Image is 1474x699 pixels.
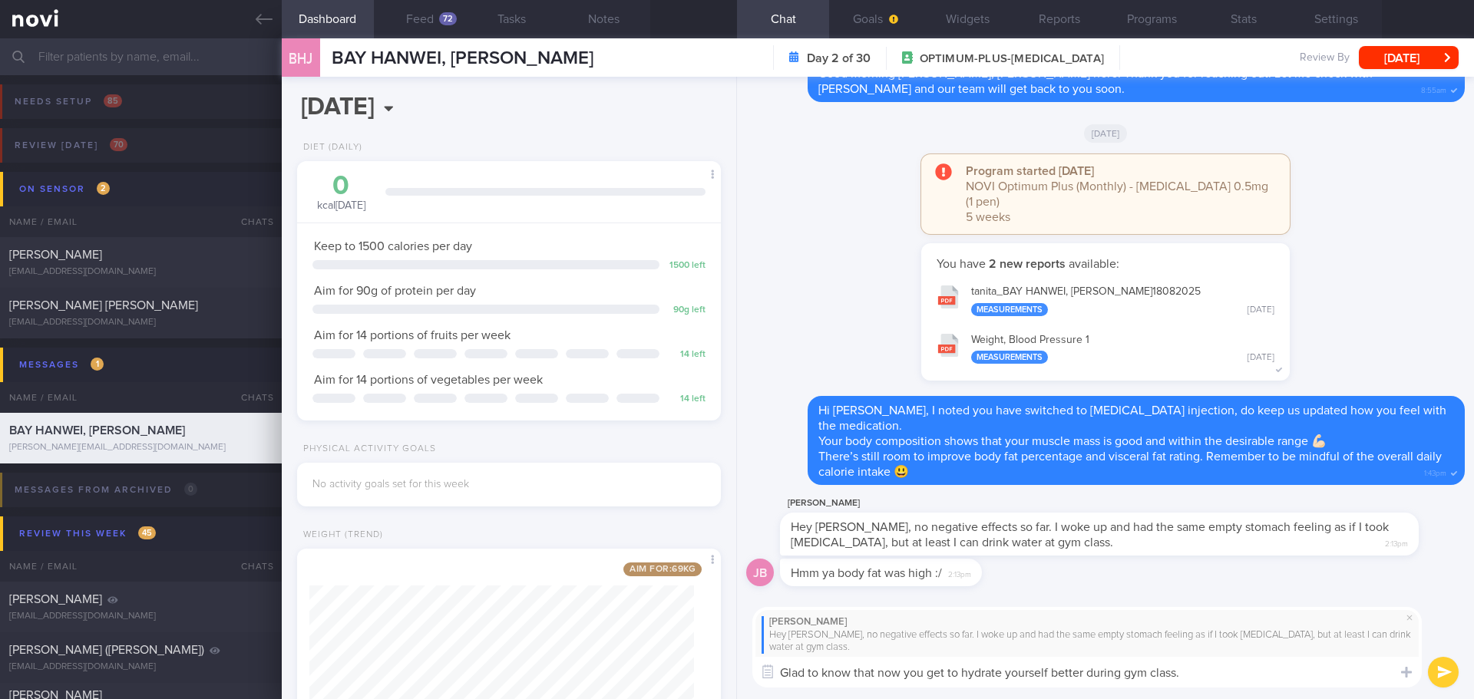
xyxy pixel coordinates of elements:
[667,260,706,272] div: 1500 left
[1084,124,1128,143] span: [DATE]
[971,285,1274,316] div: tanita_ BAY HANWEI, [PERSON_NAME] 18082025
[966,180,1268,208] span: NOVI Optimum Plus (Monthly) - [MEDICAL_DATA] 0.5mg (1 pen)
[110,138,127,151] span: 70
[818,450,1442,478] span: There’s still room to improve body fat percentage and visceral fat rating. Remember to be mindful...
[314,329,511,341] span: Aim for 14 portions of fruits per week
[312,173,370,213] div: kcal [DATE]
[966,165,1094,177] strong: Program started [DATE]
[818,435,1327,447] span: Your body composition shows that your muscle mass is good and within the desirable range 💪🏻
[966,211,1010,223] span: 5 weeks
[184,483,197,496] span: 0
[314,285,476,297] span: Aim for 90g of protein per day
[971,351,1048,364] div: Measurements
[807,51,871,66] strong: Day 2 of 30
[762,616,1413,628] div: [PERSON_NAME]
[667,394,706,405] div: 14 left
[1385,535,1408,549] span: 2:13pm
[1300,51,1350,65] span: Review By
[971,303,1048,316] div: Measurements
[104,94,122,107] span: 85
[439,12,457,25] div: 72
[9,266,273,278] div: [EMAIL_ADDRESS][DOMAIN_NAME]
[297,142,362,153] div: Diet (Daily)
[791,521,1389,549] span: Hey [PERSON_NAME], no negative effects so far. I woke up and had the same empty stomach feeling a...
[9,611,273,622] div: [EMAIL_ADDRESS][DOMAIN_NAME]
[138,526,156,539] span: 45
[220,206,282,237] div: Chats
[9,661,273,673] div: [EMAIL_ADDRESS][DOMAIN_NAME]
[312,478,706,492] div: No activity goals set for this week
[1424,464,1446,479] span: 1:43pm
[314,240,472,252] span: Keep to 1500 calories per day
[762,629,1413,654] div: Hey [PERSON_NAME], no negative effects so far. I woke up and had the same empty stomach feeling a...
[9,249,102,261] span: [PERSON_NAME]
[818,404,1446,432] span: Hi [PERSON_NAME], I noted you have switched to [MEDICAL_DATA] injection, do keep us updated how y...
[9,593,102,605] span: [PERSON_NAME]
[948,565,971,580] span: 2:13pm
[1248,305,1274,316] div: [DATE]
[1421,81,1446,96] span: 8:55am
[667,305,706,316] div: 90 g left
[278,29,324,88] div: BHJ
[929,324,1282,372] button: Weight, Blood Pressure 1 Measurements [DATE]
[220,382,282,413] div: Chats
[791,567,942,579] span: Hmm ya body fat was high :/
[297,443,436,455] div: Physical Activity Goals
[986,258,1069,270] strong: 2 new reports
[623,562,702,576] span: Aim for: 69 kg
[1359,46,1459,69] button: [DATE]
[11,480,201,500] div: Messages from Archived
[15,354,107,375] div: Messages
[314,374,543,386] span: Aim for 14 portions of vegetables per week
[15,523,160,544] div: Review this week
[780,494,1465,513] div: [PERSON_NAME]
[97,182,110,195] span: 2
[667,349,706,361] div: 14 left
[332,49,593,68] span: BAY HANWEI, [PERSON_NAME]
[9,442,273,453] div: [PERSON_NAME][EMAIL_ADDRESS][DOMAIN_NAME]
[937,256,1274,272] p: You have available:
[312,173,370,199] div: 0
[9,424,185,437] span: BAY HANWEI, [PERSON_NAME]
[9,317,273,328] div: [EMAIL_ADDRESS][DOMAIN_NAME]
[297,529,383,541] div: Weight (Trend)
[220,551,282,582] div: Chats
[9,644,204,656] span: [PERSON_NAME] ([PERSON_NAME])
[11,135,131,156] div: Review [DATE]
[15,179,114,199] div: On sensor
[1248,352,1274,364] div: [DATE]
[91,358,104,371] span: 1
[971,334,1274,364] div: Weight, Blood Pressure 1
[9,299,198,312] span: [PERSON_NAME] [PERSON_NAME]
[920,51,1104,67] span: OPTIMUM-PLUS-[MEDICAL_DATA]
[746,559,774,587] div: JB
[929,275,1282,324] button: tanita_BAY HANWEI, [PERSON_NAME]18082025 Measurements [DATE]
[11,91,126,112] div: Needs setup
